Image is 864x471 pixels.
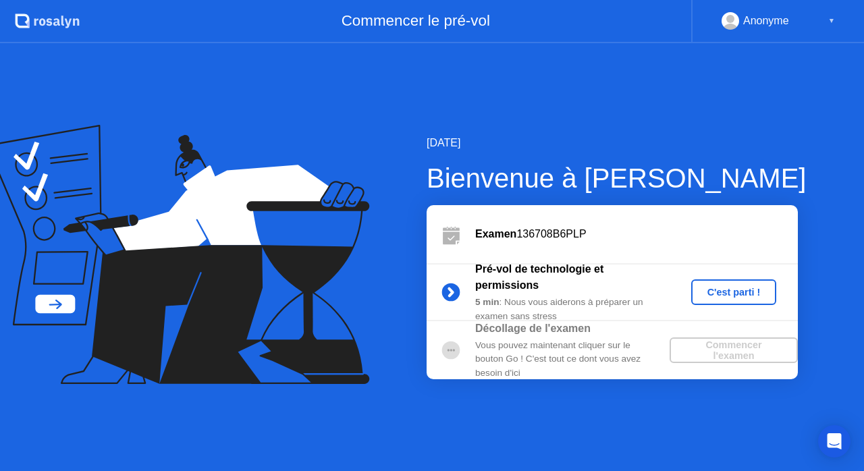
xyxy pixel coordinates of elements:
b: Décollage de l'examen [475,323,591,334]
b: 5 min [475,297,500,307]
div: [DATE] [427,135,806,151]
div: Anonyme [743,12,789,30]
div: : Nous vous aiderons à préparer un examen sans stress [475,296,670,323]
div: ▼ [828,12,835,30]
div: C'est parti ! [697,287,772,298]
b: Pré-vol de technologie et permissions [475,263,603,291]
button: Commencer l'examen [670,337,798,363]
div: Vous pouvez maintenant cliquer sur le bouton Go ! C'est tout ce dont vous avez besoin d'ici [475,339,670,380]
div: 136708B6PLP [475,226,798,242]
div: Commencer l'examen [675,339,792,361]
div: Bienvenue à [PERSON_NAME] [427,158,806,198]
b: Examen [475,228,516,240]
button: C'est parti ! [691,279,777,305]
div: Open Intercom Messenger [818,425,850,458]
